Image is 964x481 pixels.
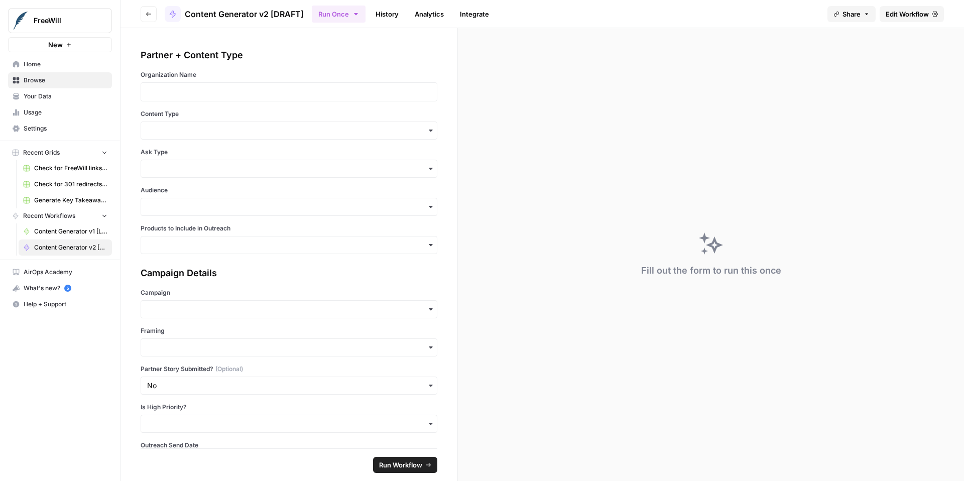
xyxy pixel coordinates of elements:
button: New [8,37,112,52]
a: Integrate [454,6,495,22]
button: Recent Workflows [8,208,112,223]
span: Check for 301 redirects on page Grid [34,180,107,189]
span: Content Generator v1 [LIVE] [34,227,107,236]
span: Share [842,9,861,19]
label: Partner Story Submitted? [141,365,437,374]
button: What's new? 5 [8,280,112,296]
span: AirOps Academy [24,268,107,277]
label: Ask Type [141,148,437,157]
span: Check for FreeWill links on partner's external website [34,164,107,173]
img: FreeWill Logo [12,12,30,30]
span: Edit Workflow [886,9,929,19]
a: Settings [8,121,112,137]
input: No [147,381,431,391]
label: Outreach Send Date [141,441,437,450]
span: Content Generator v2 [DRAFT] [185,8,304,20]
button: Workspace: FreeWill [8,8,112,33]
span: Content Generator v2 [DRAFT] [34,243,107,252]
a: Your Data [8,88,112,104]
a: Browse [8,72,112,88]
span: Help + Support [24,300,107,309]
label: Campaign [141,288,437,297]
span: Generate Key Takeaways from Webinar Transcripts [34,196,107,205]
span: Usage [24,108,107,117]
a: AirOps Academy [8,264,112,280]
span: FreeWill [34,16,94,26]
span: New [48,40,63,50]
div: Campaign Details [141,266,437,280]
a: Usage [8,104,112,121]
span: Browse [24,76,107,85]
a: Generate Key Takeaways from Webinar Transcripts [19,192,112,208]
label: Organization Name [141,70,437,79]
button: Run Workflow [373,457,437,473]
a: 5 [64,285,71,292]
a: Analytics [409,6,450,22]
a: Home [8,56,112,72]
div: What's new? [9,281,111,296]
a: Check for FreeWill links on partner's external website [19,160,112,176]
label: Content Type [141,109,437,118]
span: Recent Grids [23,148,60,157]
a: Check for 301 redirects on page Grid [19,176,112,192]
span: Settings [24,124,107,133]
span: Run Workflow [379,460,422,470]
button: Help + Support [8,296,112,312]
span: (Optional) [215,365,243,374]
label: Audience [141,186,437,195]
span: Recent Workflows [23,211,75,220]
button: Recent Grids [8,145,112,160]
a: Content Generator v2 [DRAFT] [19,239,112,256]
span: Home [24,60,107,69]
div: Partner + Content Type [141,48,437,62]
label: Is High Priority? [141,403,437,412]
a: History [370,6,405,22]
a: Content Generator v1 [LIVE] [19,223,112,239]
button: Share [827,6,876,22]
button: Run Once [312,6,366,23]
span: Your Data [24,92,107,101]
text: 5 [66,286,69,291]
label: Framing [141,326,437,335]
a: Edit Workflow [880,6,944,22]
a: Content Generator v2 [DRAFT] [165,6,304,22]
div: Fill out the form to run this once [641,264,781,278]
label: Products to Include in Outreach [141,224,437,233]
